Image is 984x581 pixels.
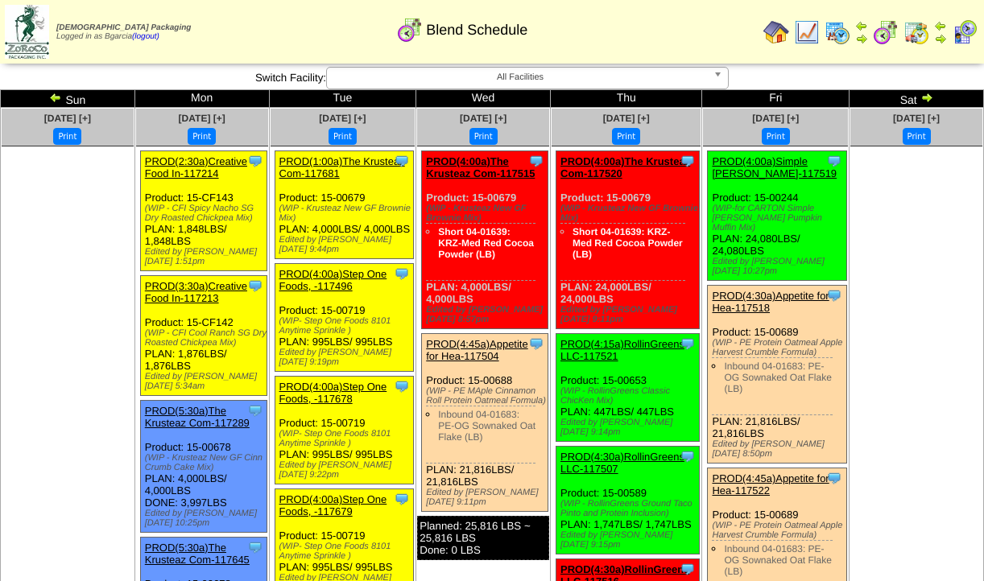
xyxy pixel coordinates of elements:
[712,257,846,276] div: Edited by [PERSON_NAME] [DATE] 10:27pm
[560,499,699,518] div: (WIP - RollinGreens Ground Taco Pinto and Protein Inclusion)
[269,90,416,108] td: Tue
[680,561,696,577] img: Tooltip
[826,287,842,303] img: Tooltip
[279,235,414,254] div: Edited by [PERSON_NAME] [DATE] 9:44pm
[560,305,699,324] div: Edited by [PERSON_NAME] [DATE] 9:11pm
[762,128,790,145] button: Print
[134,90,269,108] td: Mon
[145,247,267,266] div: Edited by [PERSON_NAME] [DATE] 1:51pm
[145,204,267,223] div: (WIP - CFI Spicy Nacho SG Dry Roasted Chickpea Mix)
[873,19,899,45] img: calendarblend.gif
[426,386,548,406] div: (WIP - PE MAple Cinnamon Roll Protein Oatmeal Formula)
[528,336,544,352] img: Tooltip
[333,68,707,87] span: All Facilities
[560,204,699,223] div: (WIP - Krusteaz New GF Brownie Mix)
[44,113,91,124] a: [DATE] [+]
[426,305,548,324] div: Edited by [PERSON_NAME] [DATE] 8:57pm
[708,151,847,281] div: Product: 15-00244 PLAN: 24,080LBS / 24,080LBS
[712,521,846,540] div: (WIP - PE Protein Oatmeal Apple Harvest Crumble Formula)
[56,23,191,41] span: Logged in as Bgarcia
[826,470,842,486] img: Tooltip
[279,381,387,405] a: PROD(4:00a)Step One Foods, -117678
[397,17,423,43] img: calendarblend.gif
[920,91,933,104] img: arrowright.gif
[680,153,696,169] img: Tooltip
[825,19,850,45] img: calendarprod.gif
[712,338,846,357] div: (WIP - PE Protein Oatmeal Apple Harvest Crumble Formula)
[1,90,135,108] td: Sun
[275,264,414,372] div: Product: 15-00719 PLAN: 995LBS / 995LBS
[279,493,387,517] a: PROD(4:00a)Step One Foods, -117679
[279,316,414,336] div: (WIP- Step One Foods 8101 Anytime Sprinkle )
[53,128,81,145] button: Print
[712,204,846,233] div: (WIP-for CARTON Simple [PERSON_NAME] Pumpkin Muffin Mix)
[426,155,535,179] a: PROD(4:00a)The Krusteaz Com-117515
[145,372,267,391] div: Edited by [PERSON_NAME] [DATE] 5:34am
[556,334,700,442] div: Product: 15-00653 PLAN: 447LBS / 447LBS
[903,19,929,45] img: calendarinout.gif
[855,19,868,32] img: arrowleft.gif
[179,113,225,124] a: [DATE] [+]
[855,32,868,45] img: arrowright.gif
[794,19,820,45] img: line_graph.gif
[712,290,829,314] a: PROD(4:30a)Appetite for Hea-117518
[826,153,842,169] img: Tooltip
[279,460,414,480] div: Edited by [PERSON_NAME] [DATE] 9:22pm
[319,113,366,124] a: [DATE] [+]
[556,447,700,554] div: Product: 15-00589 PLAN: 1,747LBS / 1,747LBS
[934,19,947,32] img: arrowleft.gif
[724,543,831,577] a: Inbound 04-01683: PE-OG Sownaked Oat Flake (LB)
[329,128,357,145] button: Print
[426,338,527,362] a: PROD(4:45a)Appetite for Hea-117504
[279,348,414,367] div: Edited by [PERSON_NAME] [DATE] 9:19pm
[132,32,159,41] a: (logout)
[145,328,267,348] div: (WIP - CFI Cool Ranch SG Dry Roasted Chickpea Mix)
[145,155,247,179] a: PROD(2:30a)Creative Food In-117214
[145,509,267,528] div: Edited by [PERSON_NAME] [DATE] 10:25pm
[5,5,49,59] img: zoroco-logo-small.webp
[422,334,548,512] div: Product: 15-00688 PLAN: 21,816LBS / 21,816LBS
[560,451,684,475] a: PROD(4:30a)RollinGreens LLC-117507
[612,128,640,145] button: Print
[422,151,548,329] div: Product: 15-00679 PLAN: 4,000LBS / 4,000LBS
[279,155,405,179] a: PROD(1:00a)The Krusteaz Com-117681
[394,266,410,282] img: Tooltip
[140,401,267,533] div: Product: 15-00678 PLAN: 4,000LBS / 4,000LBS DONE: 3,997LBS
[893,113,940,124] a: [DATE] [+]
[460,113,506,124] a: [DATE] [+]
[417,516,549,560] div: Planned: 25,816 LBS ~ 25,816 LBS Done: 0 LBS
[145,405,250,429] a: PROD(5:30a)The Krusteaz Com-117289
[469,128,498,145] button: Print
[752,113,799,124] a: [DATE] [+]
[850,90,984,108] td: Sat
[426,22,527,39] span: Blend Schedule
[426,488,548,507] div: Edited by [PERSON_NAME] [DATE] 9:11pm
[702,90,850,108] td: Fri
[416,90,551,108] td: Wed
[573,226,683,260] a: Short 04-01639: KRZ-Med Red Cocoa Powder (LB)
[247,278,263,294] img: Tooltip
[49,91,62,104] img: arrowleft.gif
[279,542,414,561] div: (WIP- Step One Foods 8101 Anytime Sprinkle )
[712,472,829,497] a: PROD(4:45a)Appetite for Hea-117522
[145,453,267,472] div: (WIP - Krusteaz New GF Cinn Crumb Cake Mix)
[394,153,410,169] img: Tooltip
[708,286,847,464] div: Product: 15-00689 PLAN: 21,816LBS / 21,816LBS
[680,336,696,352] img: Tooltip
[763,19,789,45] img: home.gif
[247,539,263,555] img: Tooltip
[426,204,548,223] div: (WIP - Krusteaz New GF Brownie Mix)
[560,418,699,437] div: Edited by [PERSON_NAME] [DATE] 9:14pm
[556,151,700,329] div: Product: 15-00679 PLAN: 24,000LBS / 24,000LBS
[279,429,414,448] div: (WIP- Step One Foods 8101 Anytime Sprinkle )
[551,90,702,108] td: Thu
[603,113,650,124] a: [DATE] [+]
[560,530,699,550] div: Edited by [PERSON_NAME] [DATE] 9:15pm
[247,402,263,418] img: Tooltip
[275,151,414,259] div: Product: 15-00679 PLAN: 4,000LBS / 4,000LBS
